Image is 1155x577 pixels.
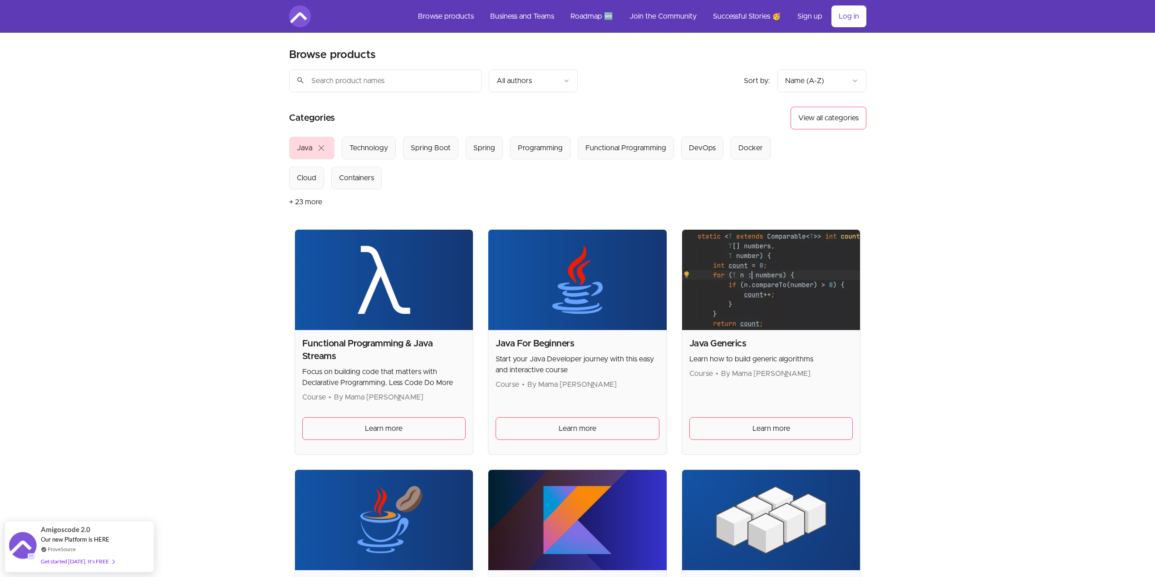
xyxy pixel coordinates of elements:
span: Course [302,394,326,401]
div: Containers [339,173,374,183]
a: Learn more [496,417,659,440]
div: Cloud [297,173,316,183]
img: Product image for Java Generics [682,230,860,330]
button: Filter by author [489,69,578,92]
span: Course [689,370,713,377]
a: Business and Teams [483,5,561,27]
button: View all categories [791,107,866,129]
a: Learn more [302,417,466,440]
a: Sign up [790,5,830,27]
div: Programming [518,143,563,153]
img: Product image for Microservices and Distributed Systems [682,470,860,570]
span: By Mama [PERSON_NAME] [527,381,617,388]
img: Amigoscode logo [289,5,311,27]
img: Product image for Functional Programming & Java Streams [295,230,473,330]
span: • [716,370,718,377]
div: Get started [DATE]. It's FREE [41,556,114,567]
div: Spring [473,143,495,153]
p: Learn how to build generic algorithms [689,354,853,365]
h2: Java For Beginners [496,337,659,350]
img: provesource social proof notification image [9,532,36,562]
div: Docker [738,143,763,153]
div: Java [297,143,312,153]
span: Learn more [365,423,403,434]
div: Spring Boot [411,143,451,153]
button: Product sort options [777,69,866,92]
span: Sort by: [744,77,770,84]
span: Course [496,381,519,388]
a: Learn more [689,417,853,440]
a: Roadmap 🆕 [563,5,620,27]
a: Browse products [411,5,481,27]
p: Focus on building code that matters with Declarative Programming. Less Code Do More [302,366,466,388]
span: search [296,74,305,87]
span: Learn more [559,423,596,434]
div: DevOps [689,143,716,153]
span: • [329,394,331,401]
img: Product image for Java For Beginners [488,230,667,330]
img: Product image for Java Master Class [295,470,473,570]
div: Technology [349,143,388,153]
div: Functional Programming [585,143,666,153]
img: Product image for Kotlin for Beginners [488,470,667,570]
span: By Mama [PERSON_NAME] [721,370,811,377]
h2: Java Generics [689,337,853,350]
nav: Main [411,5,866,27]
p: Start your Java Developer journey with this easy and interactive course [496,354,659,375]
span: By Mama [PERSON_NAME] [334,394,423,401]
span: Our new Platform is HERE [41,536,109,543]
a: Log in [831,5,866,27]
button: + 23 more [289,189,322,215]
input: Search product names [289,69,482,92]
h2: Functional Programming & Java Streams [302,337,466,363]
h2: Browse products [289,48,376,62]
span: close [316,143,327,153]
span: Amigoscode 2.0 [41,524,90,535]
span: Learn more [752,423,790,434]
span: • [522,381,525,388]
a: Successful Stories 🥳 [706,5,788,27]
h2: Categories [289,107,335,129]
a: ProveSource [48,545,76,553]
a: Join the Community [622,5,704,27]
